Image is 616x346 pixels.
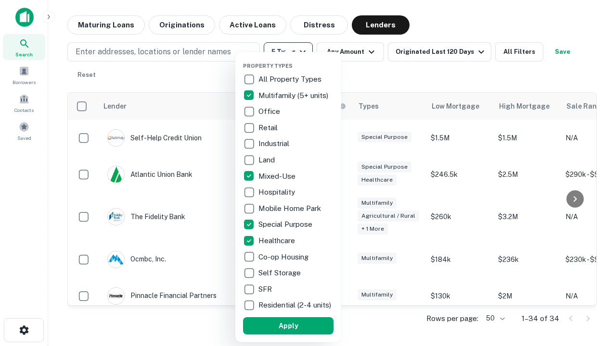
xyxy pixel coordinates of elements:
[258,284,274,295] p: SFR
[258,251,310,263] p: Co-op Housing
[258,154,277,166] p: Land
[258,171,297,182] p: Mixed-Use
[243,317,334,334] button: Apply
[568,269,616,315] iframe: Chat Widget
[258,235,297,247] p: Healthcare
[258,74,323,85] p: All Property Types
[258,106,282,117] p: Office
[258,267,303,279] p: Self Storage
[258,90,330,101] p: Multifamily (5+ units)
[258,122,280,134] p: Retail
[258,138,291,149] p: Industrial
[243,63,293,69] span: Property Types
[258,219,314,230] p: Special Purpose
[258,299,333,311] p: Residential (2-4 units)
[258,186,297,198] p: Hospitality
[258,203,323,214] p: Mobile Home Park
